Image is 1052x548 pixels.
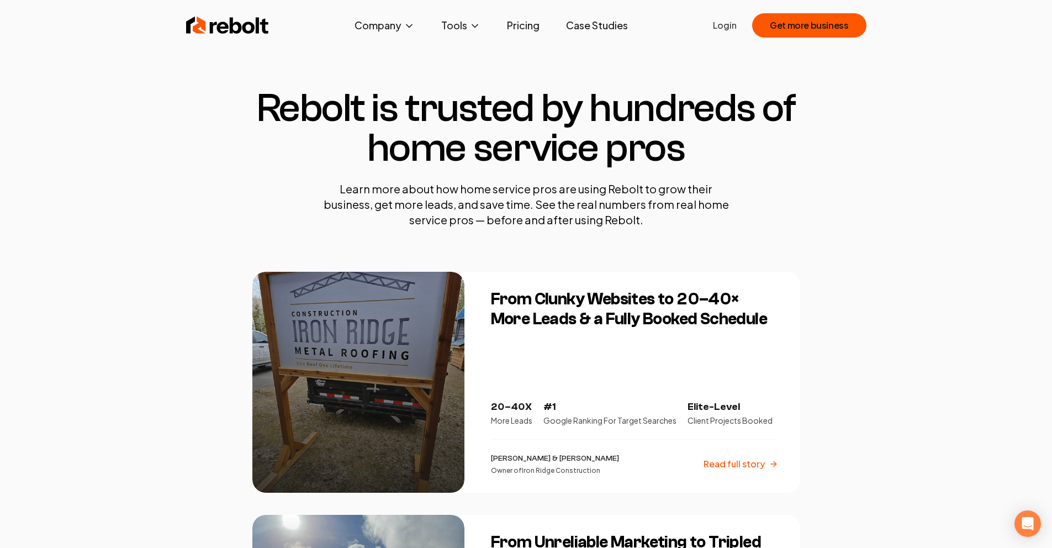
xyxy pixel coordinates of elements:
[432,14,489,36] button: Tools
[346,14,424,36] button: Company
[491,415,532,426] p: More Leads
[1014,510,1041,537] div: Open Intercom Messenger
[688,415,773,426] p: Client Projects Booked
[491,453,619,464] p: [PERSON_NAME] & [PERSON_NAME]
[252,272,800,493] a: From Clunky Websites to 20–40× More Leads & a Fully Booked ScheduleFrom Clunky Websites to 20–40×...
[491,399,532,415] p: 20–40X
[713,19,737,32] a: Login
[557,14,637,36] a: Case Studies
[186,14,269,36] img: Rebolt Logo
[543,399,676,415] p: #1
[704,457,765,471] p: Read full story
[491,466,619,475] p: Owner of Iron Ridge Construction
[491,289,778,329] h3: From Clunky Websites to 20–40× More Leads & a Fully Booked Schedule
[543,415,676,426] p: Google Ranking For Target Searches
[498,14,548,36] a: Pricing
[688,399,773,415] p: Elite-Level
[252,88,800,168] h1: Rebolt is trusted by hundreds of home service pros
[752,13,866,38] button: Get more business
[316,181,736,228] p: Learn more about how home service pros are using Rebolt to grow their business, get more leads, a...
